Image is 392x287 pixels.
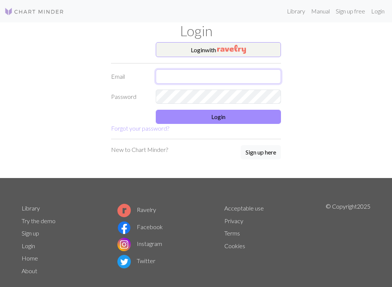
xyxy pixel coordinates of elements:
a: Cookies [224,242,245,249]
a: Try the demo [22,217,56,224]
a: Manual [308,4,333,19]
a: Login [22,242,35,249]
a: Privacy [224,217,243,224]
a: Sign up [22,230,39,237]
label: Email [107,69,151,84]
h1: Login [17,22,375,39]
img: Instagram logo [117,238,131,251]
img: Twitter logo [117,255,131,268]
a: Facebook [117,223,163,230]
button: Loginwith [156,42,281,57]
a: Twitter [117,257,155,264]
a: Terms [224,230,240,237]
p: © Copyright 2025 [326,202,370,277]
a: Sign up here [241,145,281,160]
a: Home [22,255,38,262]
img: Ravelry logo [117,204,131,217]
p: New to Chart Minder? [111,145,168,154]
a: Library [284,4,308,19]
button: Sign up here [241,145,281,159]
a: Forgot your password? [111,125,169,132]
a: Acceptable use [224,205,264,212]
a: Instagram [117,240,162,247]
a: Sign up free [333,4,368,19]
a: Login [368,4,388,19]
label: Password [107,90,151,104]
img: Facebook logo [117,221,131,234]
a: Ravelry [117,206,156,213]
button: Login [156,110,281,124]
a: About [22,267,37,274]
img: Logo [4,7,64,16]
a: Library [22,205,40,212]
img: Ravelry [217,45,246,54]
